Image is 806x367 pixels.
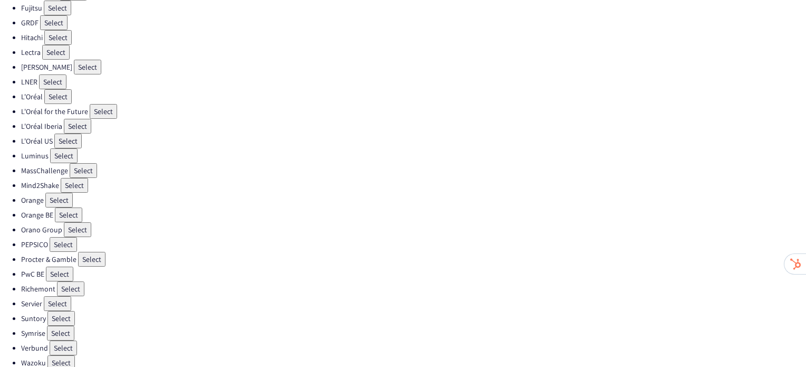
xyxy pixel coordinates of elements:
button: Select [44,296,71,311]
button: Select [61,178,88,193]
li: Orano Group [21,222,806,237]
iframe: Chat Widget [753,316,806,367]
button: Select [40,15,68,30]
button: Select [64,119,91,134]
li: PwC BE [21,267,806,281]
li: Orange BE [21,208,806,222]
li: Luminus [21,148,806,163]
button: Select [55,208,82,222]
button: Select [50,148,78,163]
li: Servier [21,296,806,311]
button: Select [44,89,72,104]
li: Richemont [21,281,806,296]
button: Select [44,1,71,15]
li: [PERSON_NAME] [21,60,806,74]
button: Select [50,341,77,355]
button: Select [64,222,91,237]
button: Select [57,281,84,296]
button: Select [47,311,75,326]
button: Select [90,104,117,119]
button: Select [70,163,97,178]
button: Select [46,267,73,281]
li: Verbund [21,341,806,355]
button: Select [39,74,66,89]
button: Select [78,252,105,267]
li: LNER [21,74,806,89]
li: Fujitsu [21,1,806,15]
li: PEPSICO [21,237,806,252]
li: Procter & Gamble [21,252,806,267]
button: Select [54,134,82,148]
li: Lectra [21,45,806,60]
li: L'Oréal [21,89,806,104]
li: Suntory [21,311,806,326]
li: Orange [21,193,806,208]
li: GRDF [21,15,806,30]
li: L'Oréal US [21,134,806,148]
li: L'Oréal Iberia [21,119,806,134]
li: MassChallenge [21,163,806,178]
button: Select [42,45,70,60]
li: Mind2Shake [21,178,806,193]
li: L'Oréal for the Future [21,104,806,119]
li: Hitachi [21,30,806,45]
button: Select [74,60,101,74]
button: Select [45,193,73,208]
button: Select [47,326,74,341]
button: Select [44,30,72,45]
li: Symrise [21,326,806,341]
button: Select [50,237,77,252]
